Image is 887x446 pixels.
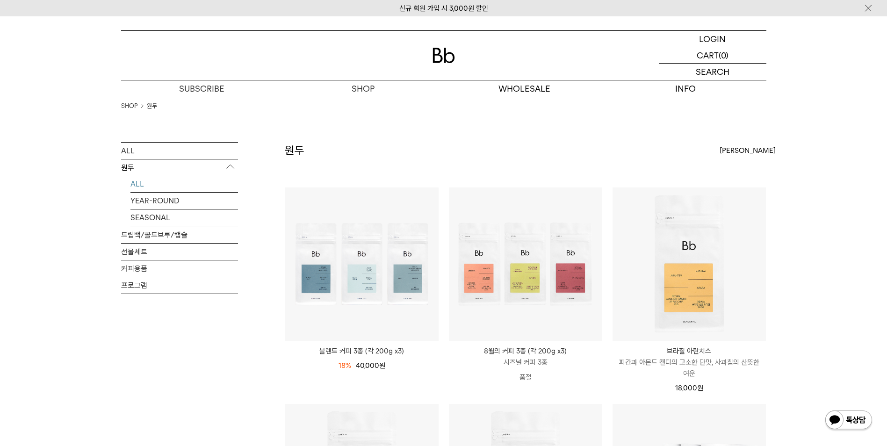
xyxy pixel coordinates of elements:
[379,361,385,370] span: 원
[699,31,726,47] p: LOGIN
[285,345,439,357] a: 블렌드 커피 3종 (각 200g x3)
[720,145,776,156] span: [PERSON_NAME]
[659,47,766,64] a: CART (0)
[613,345,766,357] p: 브라질 아란치스
[719,47,728,63] p: (0)
[613,345,766,379] a: 브라질 아란치스 피칸과 아몬드 캔디의 고소한 단맛, 사과칩의 산뜻한 여운
[697,384,703,392] span: 원
[130,193,238,209] a: YEAR-ROUND
[697,47,719,63] p: CART
[659,31,766,47] a: LOGIN
[449,345,602,357] p: 8월의 커피 3종 (각 200g x3)
[449,357,602,368] p: 시즈널 커피 3종
[130,209,238,226] a: SEASONAL
[613,187,766,341] img: 브라질 아란치스
[147,101,157,111] a: 원두
[121,227,238,243] a: 드립백/콜드브루/캡슐
[285,187,439,341] img: 블렌드 커피 3종 (각 200g x3)
[433,48,455,63] img: 로고
[339,360,351,371] div: 18%
[605,80,766,97] p: INFO
[824,410,873,432] img: 카카오톡 채널 1:1 채팅 버튼
[130,176,238,192] a: ALL
[121,143,238,159] a: ALL
[449,187,602,341] img: 8월의 커피 3종 (각 200g x3)
[449,368,602,387] p: 품절
[121,244,238,260] a: 선물세트
[285,143,304,158] h2: 원두
[121,80,282,97] a: SUBSCRIBE
[696,64,729,80] p: SEARCH
[121,277,238,294] a: 프로그램
[282,80,444,97] a: SHOP
[613,357,766,379] p: 피칸과 아몬드 캔디의 고소한 단맛, 사과칩의 산뜻한 여운
[121,101,137,111] a: SHOP
[449,345,602,368] a: 8월의 커피 3종 (각 200g x3) 시즈널 커피 3종
[675,384,703,392] span: 18,000
[121,159,238,176] p: 원두
[444,80,605,97] p: WHOLESALE
[399,4,488,13] a: 신규 회원 가입 시 3,000원 할인
[356,361,385,370] span: 40,000
[121,260,238,277] a: 커피용품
